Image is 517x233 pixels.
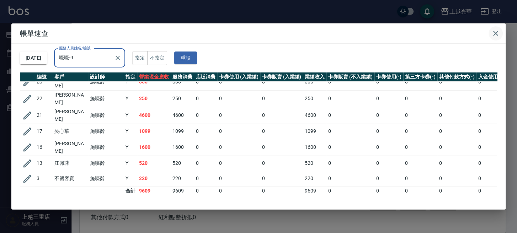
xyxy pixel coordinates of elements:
[35,139,53,156] td: 16
[260,186,303,195] td: 0
[194,124,217,139] td: 0
[260,171,303,186] td: 0
[476,171,505,186] td: 0
[88,139,124,156] td: 施喨齡
[326,171,374,186] td: 0
[217,90,260,107] td: 0
[374,72,404,82] th: 卡券使用(-)
[137,124,171,139] td: 1099
[171,107,194,124] td: 4600
[437,186,476,195] td: 0
[326,156,374,171] td: 0
[147,51,167,65] button: 不指定
[35,124,53,139] td: 17
[374,171,404,186] td: 0
[194,72,217,82] th: 店販消費
[303,107,326,124] td: 4600
[437,90,476,107] td: 0
[124,156,137,171] td: Y
[124,107,137,124] td: Y
[35,74,53,90] td: 23
[88,124,124,139] td: 施喨齡
[35,156,53,171] td: 13
[53,156,88,171] td: 江佩蓉
[35,107,53,124] td: 21
[476,90,505,107] td: 0
[124,90,137,107] td: Y
[217,107,260,124] td: 0
[88,156,124,171] td: 施喨齡
[194,186,217,195] td: 0
[476,186,505,195] td: 0
[53,90,88,107] td: [PERSON_NAME]
[437,107,476,124] td: 0
[403,124,437,139] td: 0
[137,74,171,90] td: 800
[326,186,374,195] td: 0
[326,107,374,124] td: 0
[35,171,53,186] td: 3
[476,74,505,90] td: 0
[437,124,476,139] td: 0
[374,139,404,156] td: 0
[35,72,53,82] th: 編號
[476,139,505,156] td: 0
[35,90,53,107] td: 22
[403,72,437,82] th: 第三方卡券(-)
[174,52,197,65] button: 重設
[303,186,326,195] td: 9609
[217,124,260,139] td: 0
[260,74,303,90] td: 0
[217,72,260,82] th: 卡券使用 (入業績)
[217,139,260,156] td: 0
[403,74,437,90] td: 0
[303,124,326,139] td: 1099
[374,107,404,124] td: 0
[326,72,374,82] th: 卡券販賣 (不入業績)
[53,139,88,156] td: [PERSON_NAME]
[374,124,404,139] td: 0
[260,72,303,82] th: 卡券販賣 (入業績)
[217,156,260,171] td: 0
[303,171,326,186] td: 220
[260,139,303,156] td: 0
[194,139,217,156] td: 0
[53,171,88,186] td: 不留客資
[217,171,260,186] td: 0
[88,107,124,124] td: 施喨齡
[374,156,404,171] td: 0
[171,74,194,90] td: 800
[403,171,437,186] td: 0
[171,171,194,186] td: 220
[476,156,505,171] td: 0
[113,53,123,63] button: Clear
[403,139,437,156] td: 0
[53,72,88,82] th: 客戶
[260,90,303,107] td: 0
[20,52,47,65] button: [DATE]
[476,107,505,124] td: 0
[88,90,124,107] td: 施喨齡
[137,156,171,171] td: 520
[124,186,137,195] td: 合計
[403,107,437,124] td: 0
[437,139,476,156] td: 0
[326,124,374,139] td: 0
[303,139,326,156] td: 1600
[303,72,326,82] th: 業績收入
[476,124,505,139] td: 0
[303,90,326,107] td: 250
[437,74,476,90] td: 0
[194,156,217,171] td: 0
[59,45,90,51] label: 服務人員姓名/編號
[137,171,171,186] td: 220
[171,124,194,139] td: 1099
[53,107,88,124] td: [PERSON_NAME]
[403,156,437,171] td: 0
[137,72,171,82] th: 營業現金應收
[374,186,404,195] td: 0
[194,90,217,107] td: 0
[437,171,476,186] td: 0
[194,171,217,186] td: 0
[374,90,404,107] td: 0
